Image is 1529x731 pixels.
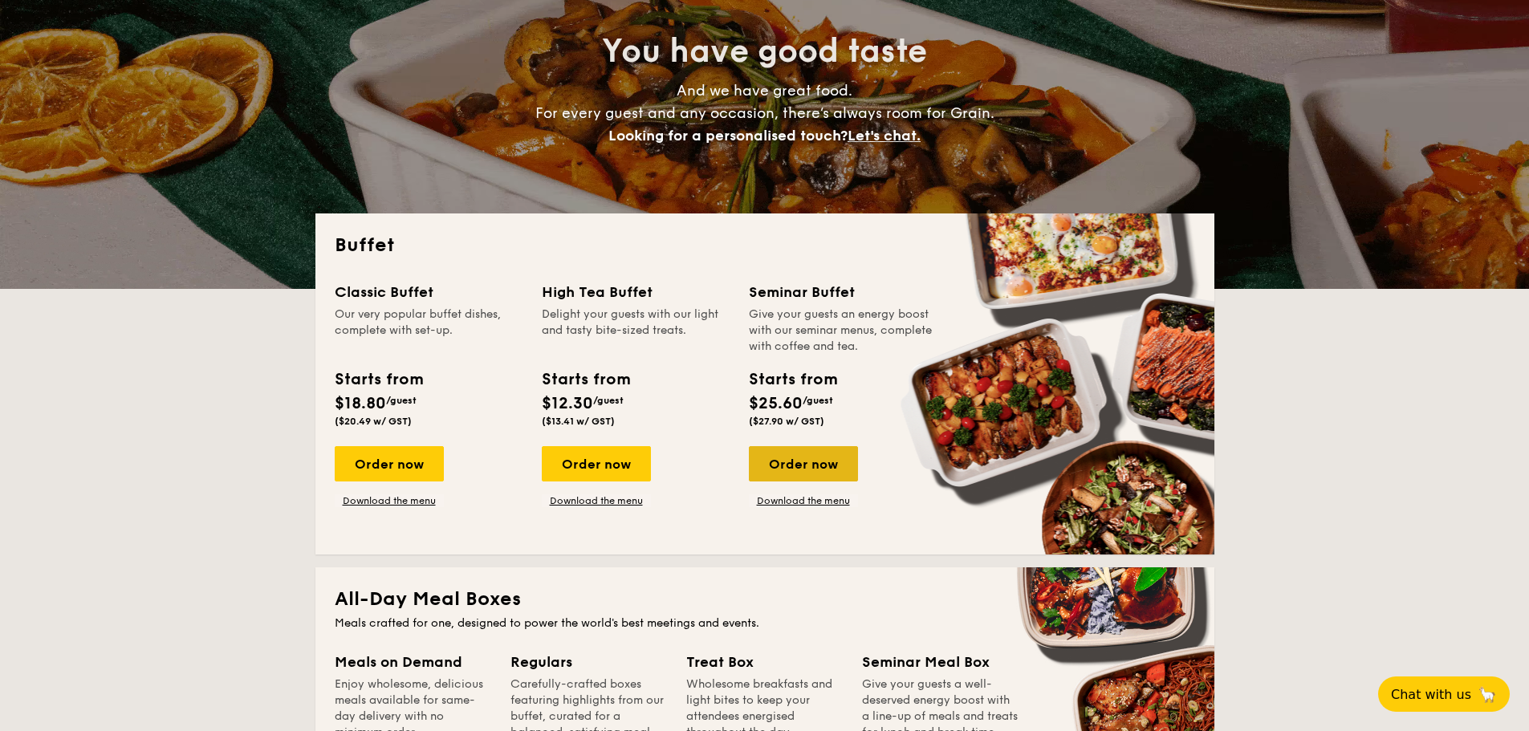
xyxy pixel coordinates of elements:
div: Meals crafted for one, designed to power the world's best meetings and events. [335,615,1195,632]
span: $12.30 [542,394,593,413]
div: Starts from [749,368,836,392]
div: Starts from [542,368,629,392]
span: /guest [803,395,833,406]
div: Seminar Meal Box [862,651,1019,673]
div: High Tea Buffet [542,281,730,303]
div: Order now [542,446,651,481]
span: $25.60 [749,394,803,413]
h2: Buffet [335,233,1195,258]
div: Classic Buffet [335,281,523,303]
button: Chat with us🦙 [1378,676,1510,712]
span: ($20.49 w/ GST) [335,416,412,427]
span: Chat with us [1391,687,1471,702]
a: Download the menu [542,494,651,507]
div: Seminar Buffet [749,281,937,303]
span: Looking for a personalised touch? [608,127,848,144]
div: Our very popular buffet dishes, complete with set-up. [335,307,523,355]
div: Starts from [335,368,422,392]
span: ($27.90 w/ GST) [749,416,824,427]
span: You have good taste [602,32,927,71]
div: Order now [335,446,444,481]
div: Give your guests an energy boost with our seminar menus, complete with coffee and tea. [749,307,937,355]
div: Delight your guests with our light and tasty bite-sized treats. [542,307,730,355]
h2: All-Day Meal Boxes [335,587,1195,612]
div: Regulars [510,651,667,673]
span: $18.80 [335,394,386,413]
span: Let's chat. [848,127,921,144]
div: Treat Box [686,651,843,673]
a: Download the menu [749,494,858,507]
a: Download the menu [335,494,444,507]
span: /guest [386,395,417,406]
span: And we have great food. For every guest and any occasion, there’s always room for Grain. [535,82,994,144]
span: ($13.41 w/ GST) [542,416,615,427]
span: 🦙 [1478,685,1497,704]
div: Order now [749,446,858,481]
div: Meals on Demand [335,651,491,673]
span: /guest [593,395,624,406]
